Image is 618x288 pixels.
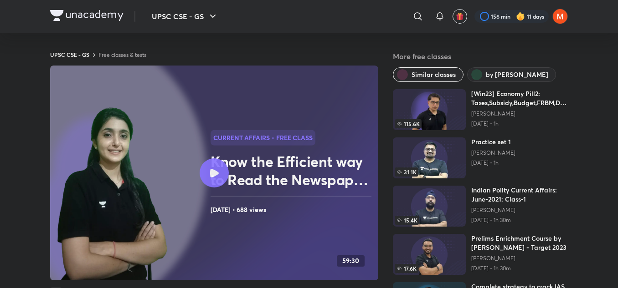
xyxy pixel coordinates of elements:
a: Free classes & tests [98,51,146,58]
h4: 59:30 [342,257,359,265]
span: 17.6K [395,264,418,273]
h6: [Win23] Economy Pill2: Taxes,Subsidy,Budget,FRBM,Disinvest [471,89,568,107]
h6: Practice set 1 [471,137,515,147]
p: [DATE] • 1h 30m [471,265,568,272]
p: [DATE] • 1h [471,159,515,167]
span: 15.4K [395,216,419,225]
span: 31.1K [395,167,418,177]
h4: [DATE] • 688 views [211,204,375,216]
img: Company Logo [50,10,124,21]
img: streak [516,12,525,21]
span: 115.6K [395,119,422,128]
a: [PERSON_NAME] [471,255,568,262]
span: by Arti Chhawari [486,70,548,79]
a: [PERSON_NAME] [471,207,568,214]
span: Similar classes [412,70,456,79]
h2: Know the Efficient way to Read the Newspaper for UPSC Exam [211,152,375,189]
a: Company Logo [50,10,124,23]
h5: More free classes [393,51,568,62]
img: avatar [456,12,464,20]
h6: Indian Polity Current Affairs: June-2021: Class-1 [471,186,568,204]
a: UPSC CSE - GS [50,51,89,58]
img: Farhana Solanki [552,9,568,24]
button: by Arti Chhawari [467,67,556,82]
p: [DATE] • 1h 30m [471,217,568,224]
button: UPSC CSE - GS [146,7,224,25]
button: Similar classes [393,67,463,82]
a: [PERSON_NAME] [471,149,515,157]
a: [PERSON_NAME] [471,110,568,117]
h6: Prelims Enrichment Course by [PERSON_NAME] - Target 2023 [471,234,568,252]
button: avatar [453,9,467,24]
p: [DATE] • 1h [471,120,568,127]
